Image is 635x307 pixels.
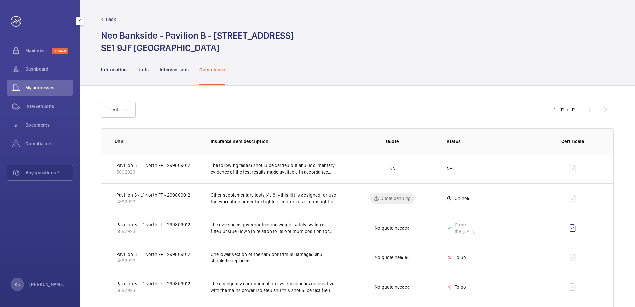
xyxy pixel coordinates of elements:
p: Interventions [160,66,189,73]
p: NA [389,165,395,172]
p: Pavilion B - L1 North FF - 299809012 [116,251,191,257]
p: 58629231 [116,257,191,264]
button: Unit [101,102,136,118]
div: 1 – 12 of 12 [554,106,576,113]
p: No quote needed [375,254,410,261]
p: 58629231 [116,228,191,235]
p: Quote pending [380,195,411,202]
p: [PERSON_NAME] [29,281,65,288]
p: One lower section of the car door trim is damaged and should be replaced. [211,251,338,264]
p: Information [101,66,127,73]
p: On hold [455,195,471,202]
span: Discover [52,48,68,54]
span: Interventions [25,103,73,110]
span: My addresses [25,84,73,91]
p: NA [447,165,452,172]
p: Pavilion B - L1 North FF - 299809012 [116,162,191,169]
p: Unit [115,138,200,145]
span: Compliance [25,140,73,147]
p: Quote [386,138,399,145]
span: Unit [109,107,118,112]
p: Back [106,16,116,23]
p: Pavilion B - L1 North FF - 299809012 [116,192,191,198]
p: Done [455,221,475,228]
p: No quote needed [375,284,410,290]
p: To do [455,254,466,261]
div: the [DATE] [455,228,475,235]
p: 58629231 [116,198,191,205]
p: The overspeed governor tension weight safety switch is fitted upside-down in relation to its opti... [211,221,338,235]
p: The emergency communication system appears inoperative with the mains power isolated and this sho... [211,280,338,294]
p: No quote needed [375,225,410,231]
p: Units [137,66,149,73]
p: 58629231 [116,169,191,175]
span: Any questions ? [26,169,73,176]
p: The following test(s) should be carried out and documentary evidence of the test results made ava... [211,162,338,175]
p: Insurance item description [211,138,338,145]
p: Pavilion B - L1 North FF - 299809012 [116,221,191,228]
p: Certificate [545,138,600,145]
p: To do [455,284,466,290]
h1: Neo Bankside - Pavilion B - [STREET_ADDRESS] SE1 9JF [GEOGRAPHIC_DATA] [101,29,294,54]
p: KK [15,281,20,288]
span: Dashboard [25,66,73,72]
span: Documents [25,122,73,128]
p: Compliance [199,66,225,73]
p: Other supplementary tests (4;18) - this lift is designed for use for evacuation under fire fighte... [211,192,338,205]
p: 58629231 [116,287,191,294]
p: Status [447,138,535,145]
p: Pavilion B - L1 North FF - 299809012 [116,280,191,287]
span: Maximize [25,47,52,54]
